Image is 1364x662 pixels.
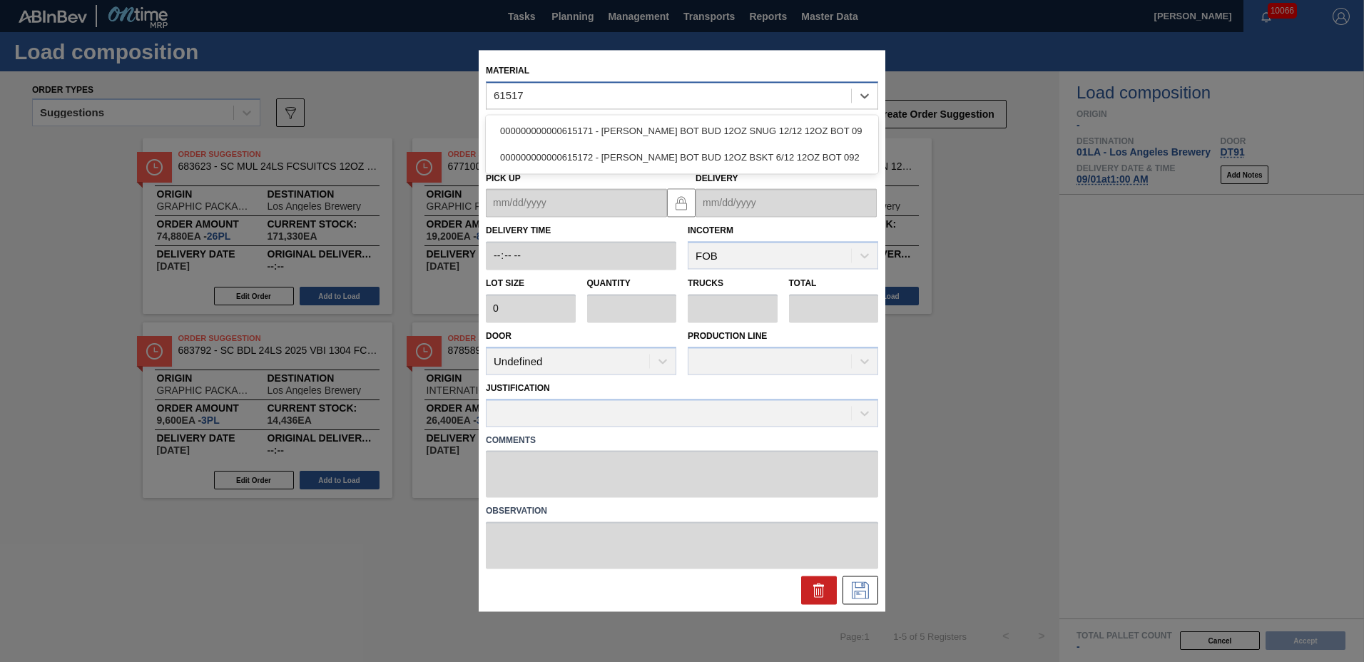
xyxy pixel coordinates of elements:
label: Comments [486,430,878,451]
label: Total [789,279,817,289]
label: Lot size [486,274,576,295]
label: Trucks [688,279,723,289]
label: Delivery Time [486,221,676,242]
label: Material [486,66,529,76]
div: Save Suggestion [843,576,878,605]
div: 000000000000615171 - [PERSON_NAME] BOT BUD 12OZ SNUG 12/12 12OZ BOT 09 [486,118,878,144]
label: Observation [486,501,878,522]
label: Incoterm [688,226,733,236]
label: Production Line [688,331,767,341]
label: Delivery [696,173,738,183]
div: 000000000000615172 - [PERSON_NAME] BOT BUD 12OZ BSKT 6/12 12OZ BOT 092 [486,144,878,170]
label: Justification [486,383,550,393]
label: Quantity [587,279,631,289]
div: Delete Suggestion [801,576,837,605]
input: mm/dd/yyyy [486,189,667,218]
img: locked [673,194,690,211]
label: Door [486,331,511,341]
label: Pick up [486,173,521,183]
button: locked [667,188,696,217]
input: mm/dd/yyyy [696,189,877,218]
